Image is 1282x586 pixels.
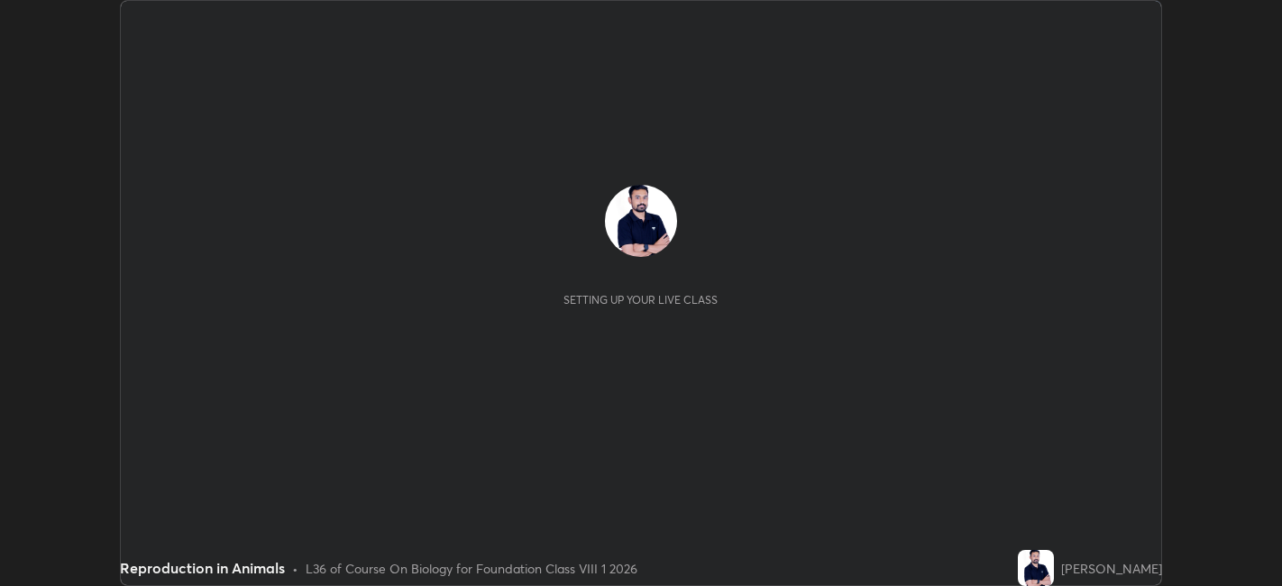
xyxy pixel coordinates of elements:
div: Reproduction in Animals [120,557,285,579]
div: [PERSON_NAME] [1061,559,1162,578]
div: Setting up your live class [563,293,718,307]
img: 7e9519aaa40c478c8e433eec809aff1a.jpg [605,185,677,257]
div: L36 of Course On Biology for Foundation Class VIII 1 2026 [306,559,637,578]
img: 7e9519aaa40c478c8e433eec809aff1a.jpg [1018,550,1054,586]
div: • [292,559,298,578]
